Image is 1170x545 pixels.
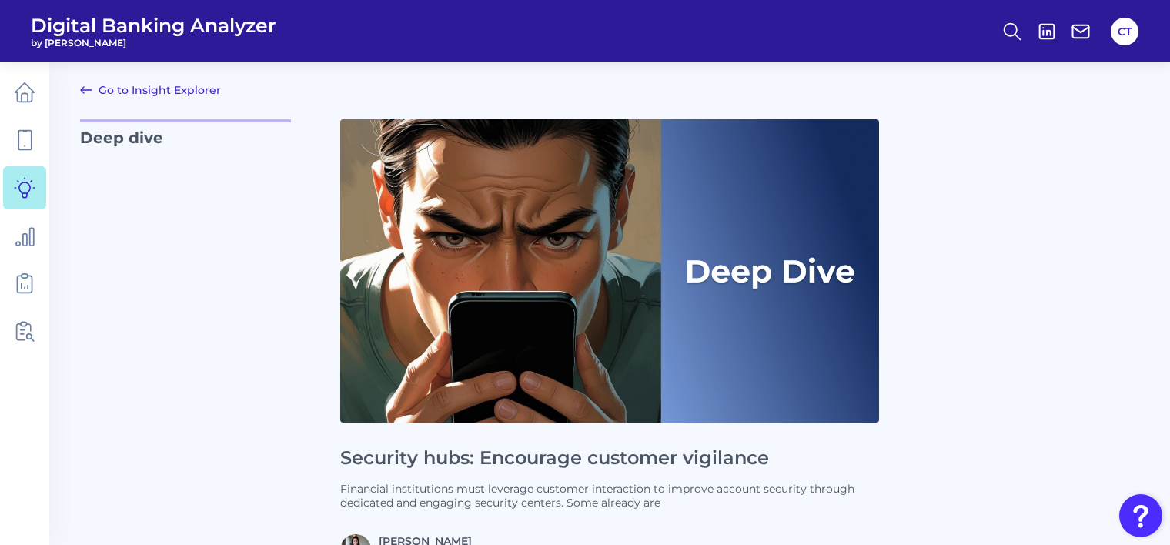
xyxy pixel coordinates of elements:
[1119,494,1162,537] button: Open Resource Center
[340,119,879,423] img: Deep Dives with Right Label.png
[340,482,879,510] p: Financial institutions must leverage customer interaction to improve account security through ded...
[31,14,276,37] span: Digital Banking Analyzer
[31,37,276,48] span: by [PERSON_NAME]
[1111,18,1138,45] button: CT
[80,81,221,99] a: Go to Insight Explorer
[340,447,879,470] h1: Security hubs: Encourage customer vigilance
